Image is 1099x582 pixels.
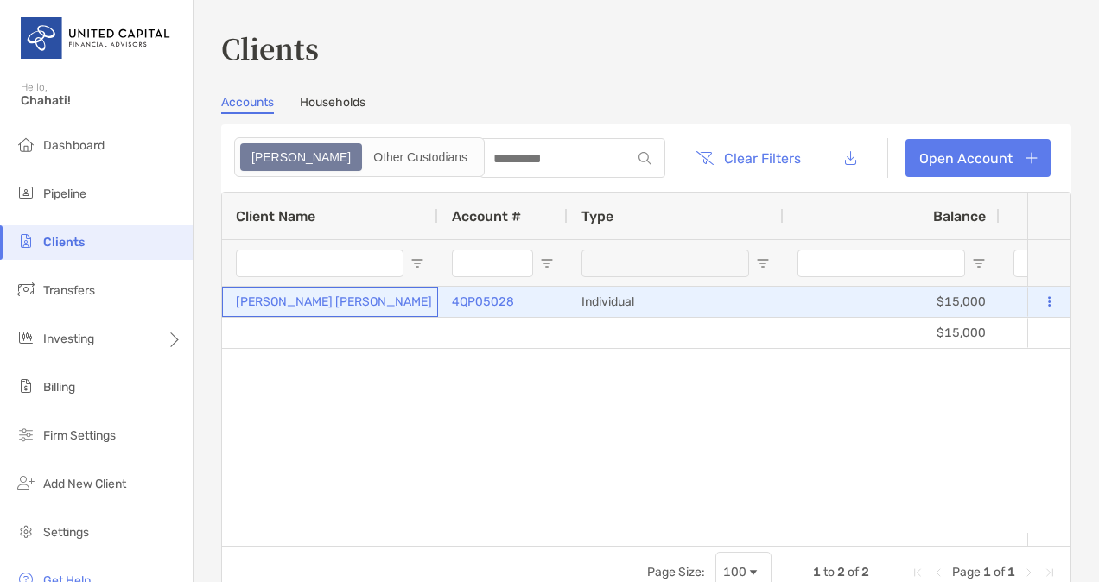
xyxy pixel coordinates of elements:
div: $15,000 [784,287,1000,317]
div: Last Page [1043,566,1057,579]
a: Households [300,95,365,114]
span: Transfers [43,283,95,298]
span: Billing [43,380,75,395]
span: Chahati! [21,93,182,108]
img: dashboard icon [16,134,36,155]
img: add_new_client icon [16,472,36,493]
img: firm-settings icon [16,424,36,445]
button: Open Filter Menu [410,256,424,270]
div: Other Custodians [364,145,477,169]
img: pipeline icon [16,182,36,203]
a: Open Account [905,139,1051,177]
input: Client Name Filter Input [236,250,403,277]
span: of [994,565,1005,579]
span: Pipeline [43,187,86,201]
span: Type [581,208,613,225]
span: Balance [933,208,986,225]
h3: Clients [221,28,1071,67]
button: Open Filter Menu [972,256,986,270]
a: [PERSON_NAME] [PERSON_NAME] [236,291,432,313]
span: Settings [43,525,89,540]
input: Account # Filter Input [452,250,533,277]
img: settings icon [16,521,36,541]
div: First Page [911,566,924,579]
span: Investing [43,332,94,346]
img: transfers icon [16,279,36,300]
img: clients icon [16,231,36,251]
span: 1 [983,565,991,579]
img: United Capital Logo [21,7,172,69]
a: 4QP05028 [452,291,514,313]
div: Next Page [1022,566,1036,579]
div: Page Size: [647,565,705,579]
span: Clients [43,235,85,250]
button: Clear Filters [683,139,814,177]
span: Account # [452,208,521,225]
a: Accounts [221,95,274,114]
div: Zoe [242,145,360,169]
span: to [823,565,835,579]
div: $15,000 [784,318,1000,348]
span: Client Name [236,208,315,225]
div: segmented control [234,137,485,177]
span: 1 [813,565,821,579]
span: 1 [1007,565,1015,579]
img: investing icon [16,327,36,348]
img: billing icon [16,376,36,396]
span: Dashboard [43,138,105,153]
div: Previous Page [931,566,945,579]
span: Page [952,565,981,579]
div: Individual [568,287,784,317]
button: Open Filter Menu [756,256,770,270]
span: 2 [837,565,845,579]
span: Firm Settings [43,428,116,443]
img: input icon [638,152,651,165]
div: 100 [723,565,746,579]
span: Add New Client [43,477,126,491]
input: Balance Filter Input [797,250,965,277]
span: of [848,565,859,579]
span: 2 [861,565,869,579]
button: Open Filter Menu [540,256,554,270]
